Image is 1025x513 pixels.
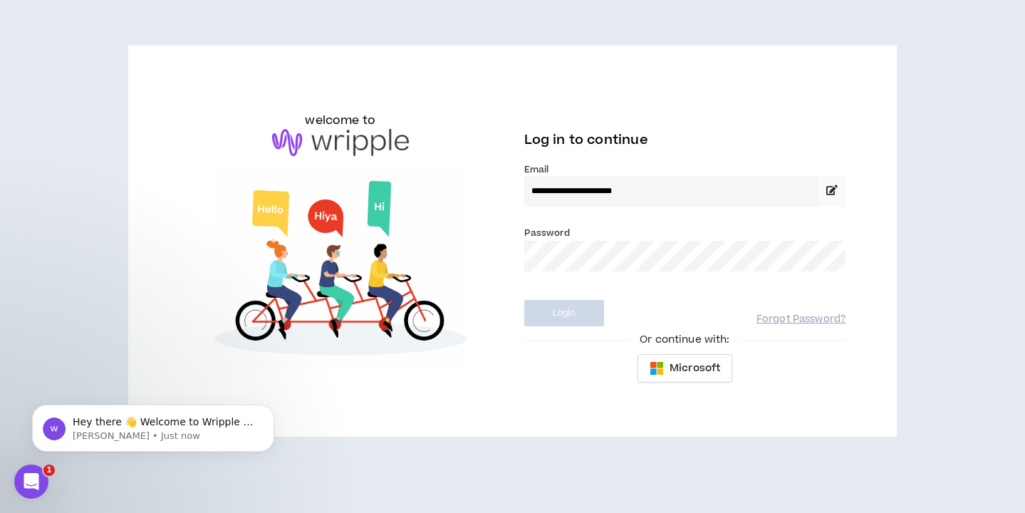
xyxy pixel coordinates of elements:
span: Or continue with: [630,332,739,348]
span: Log in to continue [524,131,648,149]
a: Forgot Password? [756,313,846,326]
img: logo-brand.png [272,129,409,156]
img: Welcome to Wripple [179,170,501,371]
span: 1 [43,465,55,476]
h6: welcome to [305,112,375,129]
button: Microsoft [638,354,732,383]
label: Password [524,227,571,239]
iframe: Intercom live chat [14,465,48,499]
iframe: Intercom notifications message [11,375,296,475]
button: Login [524,300,604,326]
label: Email [524,163,846,176]
span: Microsoft [670,361,720,376]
